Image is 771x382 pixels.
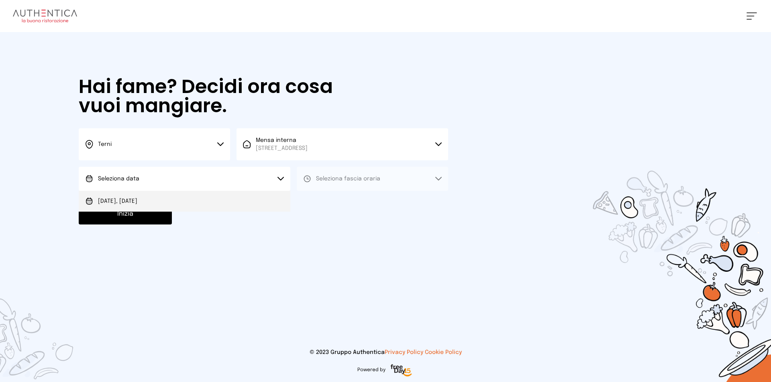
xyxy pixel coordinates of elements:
button: Seleziona fascia oraria [297,167,448,191]
img: logo-freeday.3e08031.png [389,363,414,379]
span: Seleziona fascia oraria [316,176,380,182]
p: © 2023 Gruppo Authentica [13,348,758,356]
a: Privacy Policy [385,350,423,355]
button: Seleziona data [79,167,290,191]
span: Seleziona data [98,176,139,182]
a: Cookie Policy [425,350,462,355]
button: Inizia [79,204,172,224]
span: [DATE], [DATE] [98,197,137,205]
span: Powered by [357,367,385,373]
